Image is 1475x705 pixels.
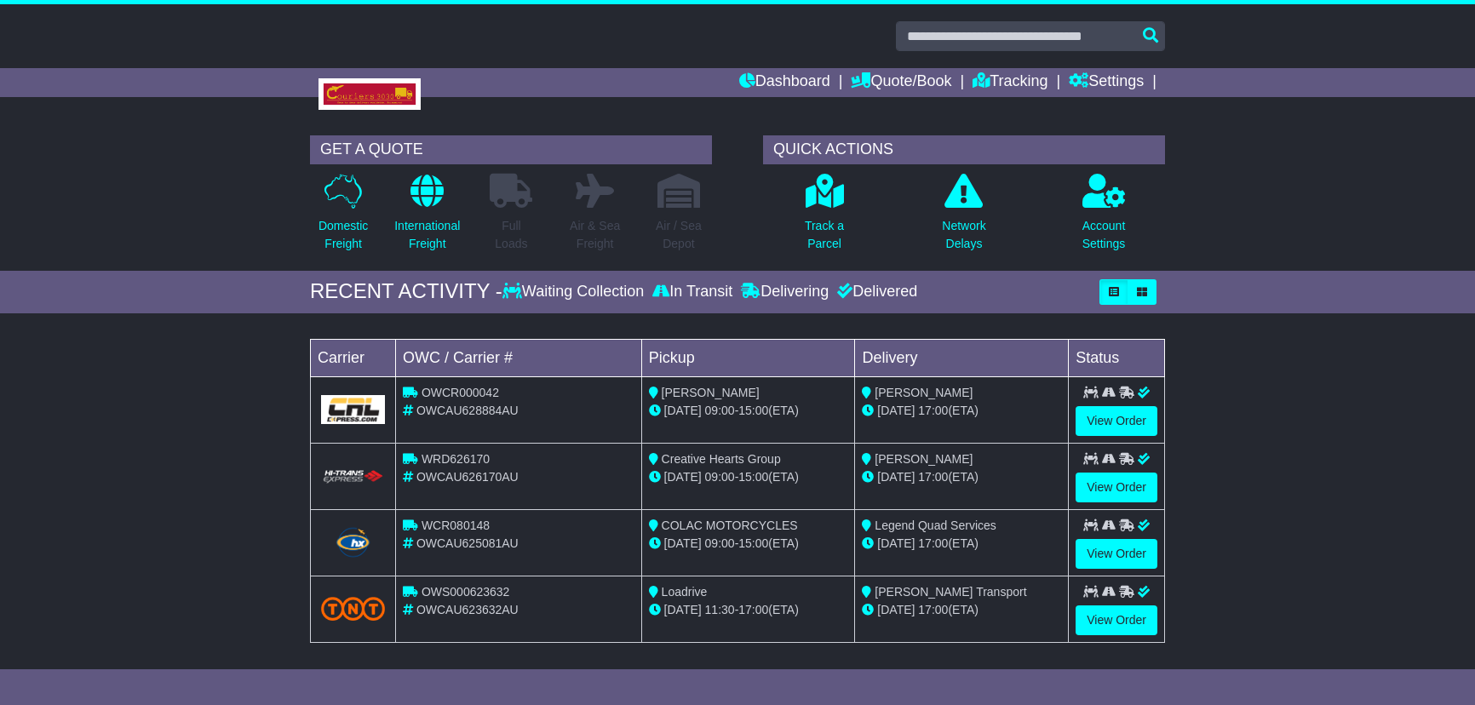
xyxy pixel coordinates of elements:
span: [DATE] [877,603,915,616]
p: Full Loads [490,217,532,253]
span: [DATE] [664,404,702,417]
span: [PERSON_NAME] [662,386,760,399]
div: (ETA) [862,468,1061,486]
a: View Order [1076,473,1157,502]
span: [DATE] [877,536,915,550]
img: GetCarrierServiceLogo [321,395,385,424]
td: Status [1069,339,1165,376]
div: RECENT ACTIVITY - [310,279,502,304]
div: - (ETA) [649,402,848,420]
a: DomesticFreight [318,173,369,262]
span: 09:00 [705,470,735,484]
span: 17:00 [918,470,948,484]
span: OWS000623632 [422,585,510,599]
div: - (ETA) [649,468,848,486]
span: [DATE] [664,603,702,616]
img: Hunter_Express.png [334,525,371,559]
div: QUICK ACTIONS [763,135,1165,164]
span: OWCAU623632AU [416,603,519,616]
span: WCR080148 [422,519,490,532]
img: TNT_Domestic.png [321,597,385,620]
a: InternationalFreight [393,173,461,262]
p: Air & Sea Freight [570,217,620,253]
a: Quote/Book [851,68,951,97]
img: HiTrans.png [321,469,385,485]
td: Delivery [855,339,1069,376]
td: Pickup [641,339,855,376]
div: (ETA) [862,535,1061,553]
p: Air / Sea Depot [656,217,702,253]
span: [DATE] [664,470,702,484]
td: OWC / Carrier # [396,339,642,376]
span: [PERSON_NAME] [875,452,973,466]
a: View Order [1076,605,1157,635]
div: - (ETA) [649,601,848,619]
div: Waiting Collection [502,283,648,301]
a: Track aParcel [804,173,845,262]
div: (ETA) [862,601,1061,619]
div: In Transit [648,283,737,301]
div: Delivered [833,283,917,301]
span: [DATE] [664,536,702,550]
span: 09:00 [705,404,735,417]
a: NetworkDelays [941,173,986,262]
td: Carrier [311,339,396,376]
span: Legend Quad Services [875,519,996,532]
span: [PERSON_NAME] [875,386,973,399]
p: International Freight [394,217,460,253]
span: WRD626170 [422,452,490,466]
span: 15:00 [738,404,768,417]
span: OWCAU626170AU [416,470,519,484]
p: Account Settings [1082,217,1126,253]
a: Dashboard [739,68,830,97]
span: OWCR000042 [422,386,499,399]
span: 17:00 [918,603,948,616]
span: OWCAU628884AU [416,404,519,417]
p: Track a Parcel [805,217,844,253]
span: Creative Hearts Group [662,452,781,466]
span: 15:00 [738,536,768,550]
span: 15:00 [738,470,768,484]
div: GET A QUOTE [310,135,712,164]
span: [PERSON_NAME] Transport [875,585,1026,599]
span: [DATE] [877,470,915,484]
p: Domestic Freight [319,217,368,253]
a: Settings [1069,68,1144,97]
a: AccountSettings [1082,173,1127,262]
div: - (ETA) [649,535,848,553]
span: 17:00 [918,536,948,550]
a: View Order [1076,406,1157,436]
span: 11:30 [705,603,735,616]
div: Delivering [737,283,833,301]
span: 17:00 [918,404,948,417]
span: 09:00 [705,536,735,550]
span: [DATE] [877,404,915,417]
span: 17:00 [738,603,768,616]
span: Loadrive [662,585,708,599]
p: Network Delays [942,217,985,253]
div: (ETA) [862,402,1061,420]
a: Tracking [973,68,1047,97]
a: View Order [1076,539,1157,569]
div: FROM OUR SUPPORT [310,678,1165,702]
span: OWCAU625081AU [416,536,519,550]
span: COLAC MOTORCYCLES [662,519,798,532]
